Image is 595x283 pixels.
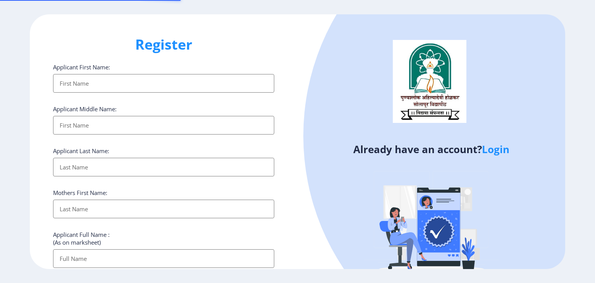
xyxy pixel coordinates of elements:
label: Mothers First Name: [53,189,107,197]
h1: Register [53,35,274,54]
label: Applicant First Name: [53,63,110,71]
img: logo [393,40,466,123]
a: Login [482,142,509,156]
input: Last Name [53,200,274,218]
label: Applicant Last Name: [53,147,109,155]
label: Applicant Full Name : (As on marksheet) [53,231,110,246]
input: First Name [53,116,274,135]
h4: Already have an account? [303,143,559,155]
label: Applicant Middle Name: [53,105,117,113]
input: First Name [53,74,274,93]
input: Full Name [53,249,274,268]
input: Last Name [53,158,274,176]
